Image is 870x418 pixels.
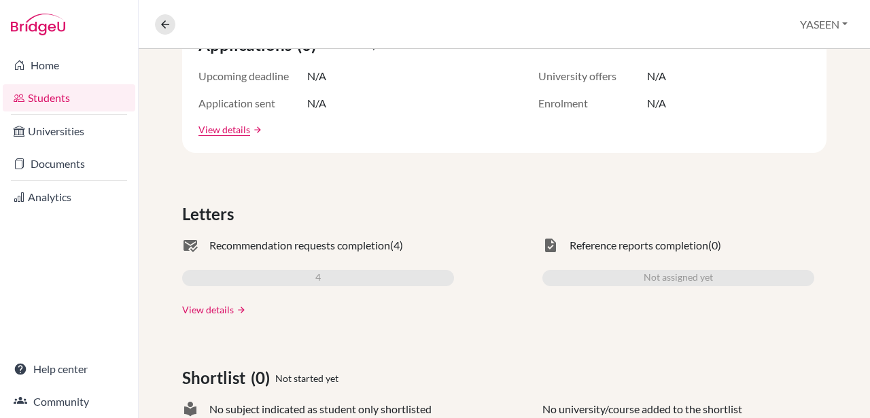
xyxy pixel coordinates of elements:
[3,118,135,145] a: Universities
[182,237,198,254] span: mark_email_read
[182,302,234,317] a: View details
[644,270,713,286] span: Not assigned yet
[250,125,262,135] a: arrow_forward
[3,355,135,383] a: Help center
[542,237,559,254] span: task
[198,68,307,84] span: Upcoming deadline
[647,95,666,111] span: N/A
[3,184,135,211] a: Analytics
[11,14,65,35] img: Bridge-U
[3,150,135,177] a: Documents
[251,366,275,390] span: (0)
[182,366,251,390] span: Shortlist
[234,305,246,315] a: arrow_forward
[198,122,250,137] a: View details
[794,12,854,37] button: YASEEN
[315,270,321,286] span: 4
[570,237,708,254] span: Reference reports completion
[198,95,307,111] span: Application sent
[307,68,326,84] span: N/A
[275,371,338,385] span: Not started yet
[209,237,390,254] span: Recommendation requests completion
[708,237,721,254] span: (0)
[182,202,239,226] span: Letters
[538,68,647,84] span: University offers
[538,95,647,111] span: Enrolment
[647,68,666,84] span: N/A
[3,84,135,111] a: Students
[3,388,135,415] a: Community
[307,95,326,111] span: N/A
[390,237,403,254] span: (4)
[3,52,135,79] a: Home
